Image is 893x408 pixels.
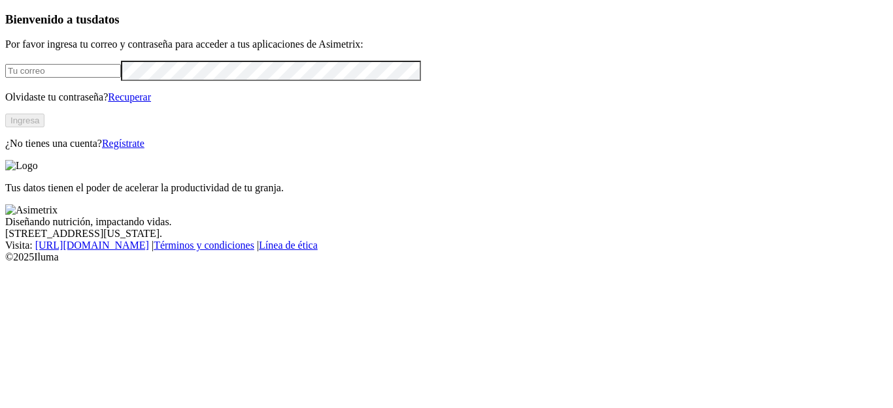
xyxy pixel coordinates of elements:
[5,64,121,78] input: Tu correo
[5,240,888,251] div: Visita : | |
[5,39,888,50] p: Por favor ingresa tu correo y contraseña para acceder a tus aplicaciones de Asimetrix:
[259,240,318,251] a: Línea de ética
[5,12,888,27] h3: Bienvenido a tus
[102,138,144,149] a: Regístrate
[35,240,149,251] a: [URL][DOMAIN_NAME]
[5,114,44,127] button: Ingresa
[92,12,120,26] span: datos
[108,91,151,102] a: Recuperar
[5,182,888,194] p: Tus datos tienen el poder de acelerar la productividad de tu granja.
[5,138,888,149] p: ¿No tienes una cuenta?
[154,240,254,251] a: Términos y condiciones
[5,91,888,103] p: Olvidaste tu contraseña?
[5,160,38,172] img: Logo
[5,251,888,263] div: © 2025 Iluma
[5,216,888,228] div: Diseñando nutrición, impactando vidas.
[5,204,58,216] img: Asimetrix
[5,228,888,240] div: [STREET_ADDRESS][US_STATE].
